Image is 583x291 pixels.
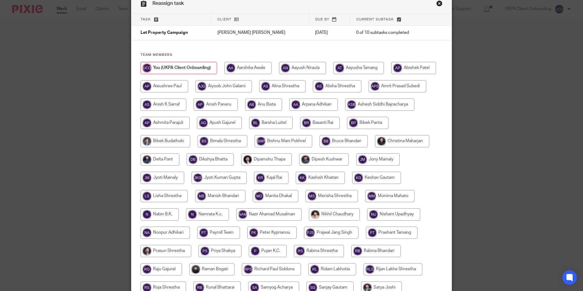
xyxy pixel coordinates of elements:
p: [PERSON_NAME] [PERSON_NAME] [217,30,303,36]
span: Current subtask [356,18,394,21]
span: Reassign task [152,1,184,6]
a: Close this dialog window [436,0,442,9]
td: 0 of 10 subtasks completed [350,26,429,40]
span: Task [141,18,151,21]
h4: Team members [141,52,442,57]
span: Let Property Campaign [141,31,188,35]
p: [DATE] [315,30,344,36]
span: Due by [315,18,329,21]
span: Client [217,18,231,21]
